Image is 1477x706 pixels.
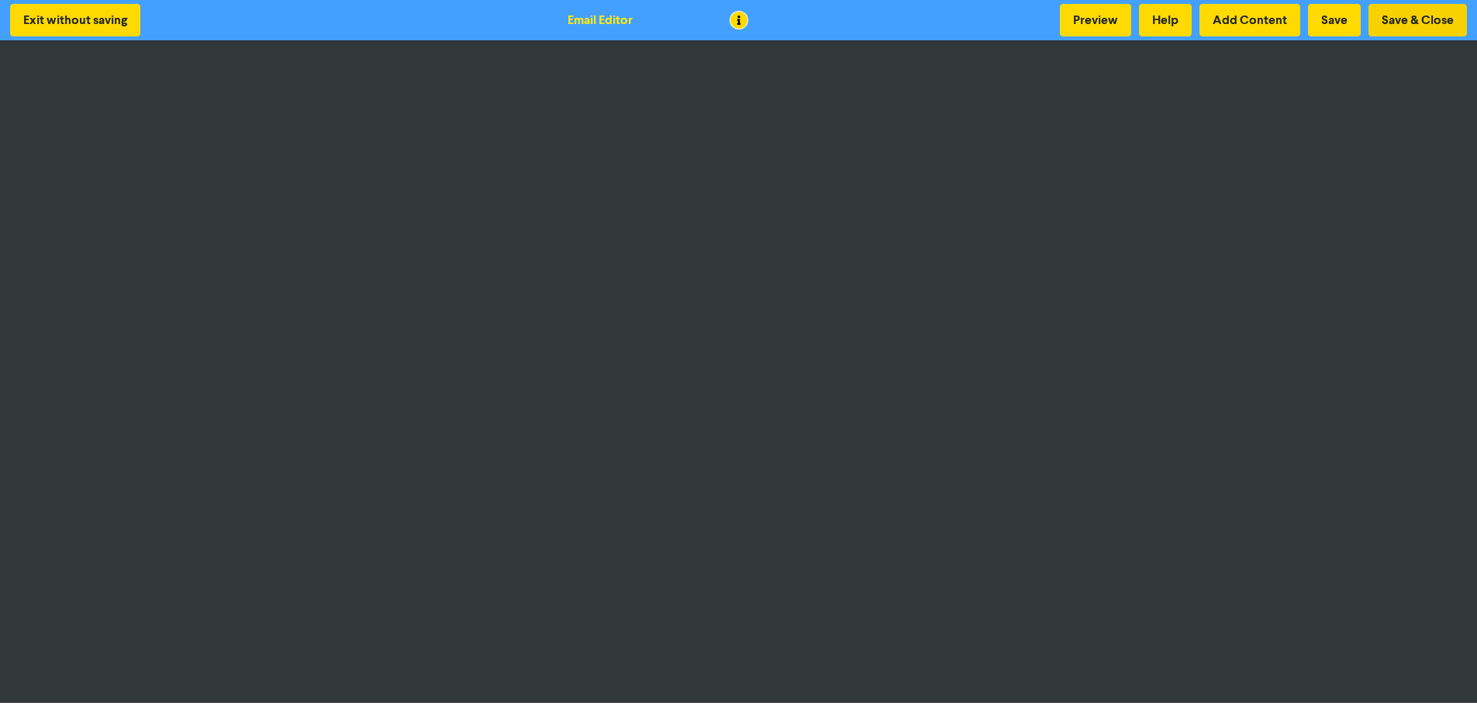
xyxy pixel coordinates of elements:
[1060,4,1131,36] button: Preview
[1139,4,1192,36] button: Help
[1199,4,1300,36] button: Add Content
[10,4,140,36] button: Exit without saving
[1308,4,1361,36] button: Save
[1368,4,1467,36] button: Save & Close
[568,11,633,29] div: Email Editor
